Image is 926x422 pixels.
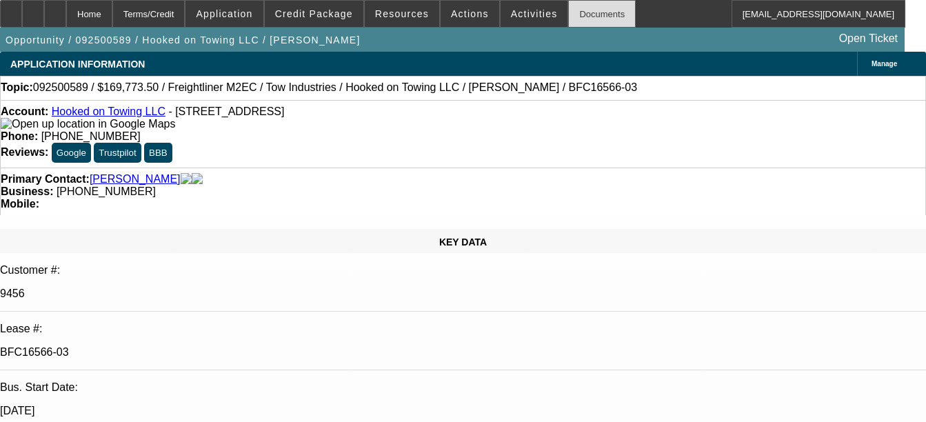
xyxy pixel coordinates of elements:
[57,185,156,197] span: [PHONE_NUMBER]
[1,118,175,130] a: View Google Maps
[375,8,429,19] span: Resources
[1,198,39,210] strong: Mobile:
[265,1,363,27] button: Credit Package
[94,143,141,163] button: Trustpilot
[33,81,637,94] span: 092500589 / $169,773.50 / Freightliner M2EC / Tow Industries / Hooked on Towing LLC / [PERSON_NAM...
[192,173,203,185] img: linkedin-icon.png
[52,105,165,117] a: Hooked on Towing LLC
[1,118,175,130] img: Open up location in Google Maps
[511,8,558,19] span: Activities
[872,60,897,68] span: Manage
[501,1,568,27] button: Activities
[1,185,53,197] strong: Business:
[365,1,439,27] button: Resources
[181,173,192,185] img: facebook-icon.png
[168,105,284,117] span: - [STREET_ADDRESS]
[1,81,33,94] strong: Topic:
[441,1,499,27] button: Actions
[90,173,181,185] a: [PERSON_NAME]
[439,237,487,248] span: KEY DATA
[1,105,48,117] strong: Account:
[41,130,141,142] span: [PHONE_NUMBER]
[451,8,489,19] span: Actions
[1,173,90,185] strong: Primary Contact:
[196,8,252,19] span: Application
[275,8,353,19] span: Credit Package
[1,130,38,142] strong: Phone:
[6,34,361,46] span: Opportunity / 092500589 / Hooked on Towing LLC / [PERSON_NAME]
[10,59,145,70] span: APPLICATION INFORMATION
[52,143,91,163] button: Google
[834,27,903,50] a: Open Ticket
[1,146,48,158] strong: Reviews:
[185,1,263,27] button: Application
[144,143,172,163] button: BBB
